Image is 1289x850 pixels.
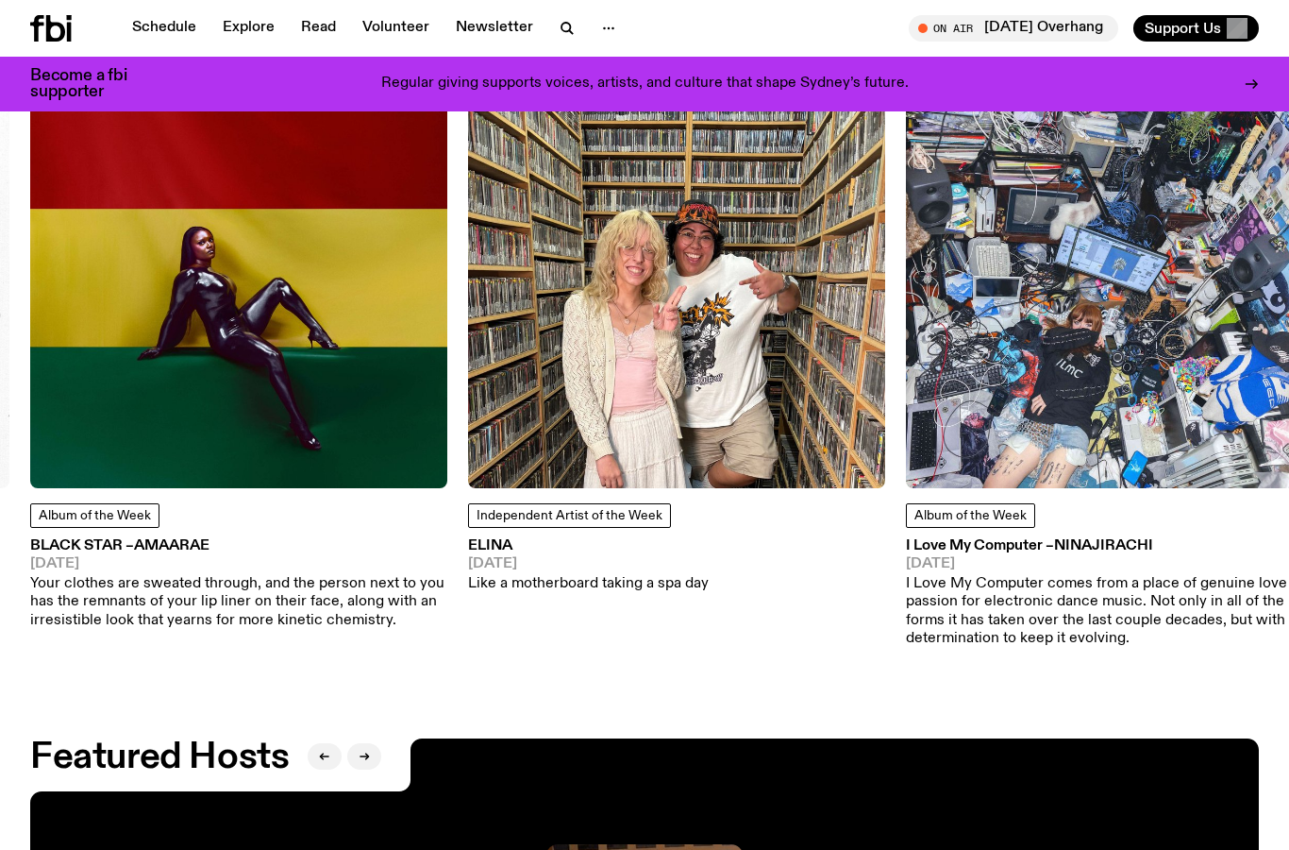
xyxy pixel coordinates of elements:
[906,503,1035,528] a: Album of the Week
[211,15,286,42] a: Explore
[468,503,671,528] a: Independent Artist of the Week
[30,539,447,553] h3: BLACK STAR –
[30,503,159,528] a: Album of the Week
[30,740,289,774] h2: Featured Hosts
[909,15,1118,42] button: On Air[DATE] Overhang
[121,15,208,42] a: Schedule
[468,539,709,594] a: ELINA[DATE]Like a motherboard taking a spa day
[468,539,709,553] h3: ELINA
[381,76,909,93] p: Regular giving supports voices, artists, and culture that shape Sydney’s future.
[39,509,151,522] span: Album of the Week
[30,575,447,630] p: Your clothes are sweated through, and the person next to you has the remnants of your lip liner o...
[134,538,209,553] span: Amaarae
[468,575,709,593] p: Like a motherboard taking a spa day
[30,557,447,571] span: [DATE]
[1054,538,1153,553] span: Ninajirachi
[444,15,544,42] a: Newsletter
[914,509,1027,522] span: Album of the Week
[1133,15,1259,42] button: Support Us
[351,15,441,42] a: Volunteer
[477,509,662,522] span: Independent Artist of the Week
[1145,20,1221,37] span: Support Us
[30,68,151,100] h3: Become a fbi supporter
[468,557,709,571] span: [DATE]
[30,539,447,630] a: BLACK STAR –Amaarae[DATE]Your clothes are sweated through, and the person next to you has the rem...
[290,15,347,42] a: Read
